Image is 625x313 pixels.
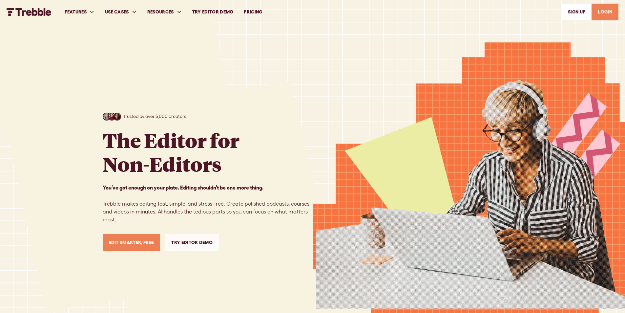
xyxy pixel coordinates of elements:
a: Try Editor Demo [165,234,219,251]
strong: You’ve got enough on your plate. Editing shouldn’t be one more thing. ‍ [103,185,263,190]
a: Edit Smarter, Free [103,234,160,251]
p: trusted by over 5,000 creators [124,113,186,120]
div: RESOURCES [142,1,187,23]
div: RESOURCES [147,9,174,15]
a: LOGIN [592,4,618,20]
a: Try Editor Demo [187,1,239,23]
div: FEATURES [65,9,87,15]
a: home [7,8,52,16]
a: SIGn UP [562,4,592,20]
div: FEATURES [59,1,100,23]
div: USE CASES [105,9,129,15]
img: Trebble FM Logo [7,8,52,16]
h1: The Editor for Non-Editors [103,128,240,176]
div: USE CASES [100,1,142,23]
p: Trebble makes editing fast, simple, and stress-free. Create polished podcasts, courses, and video... [103,184,313,224]
a: PRICING [239,1,267,23]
